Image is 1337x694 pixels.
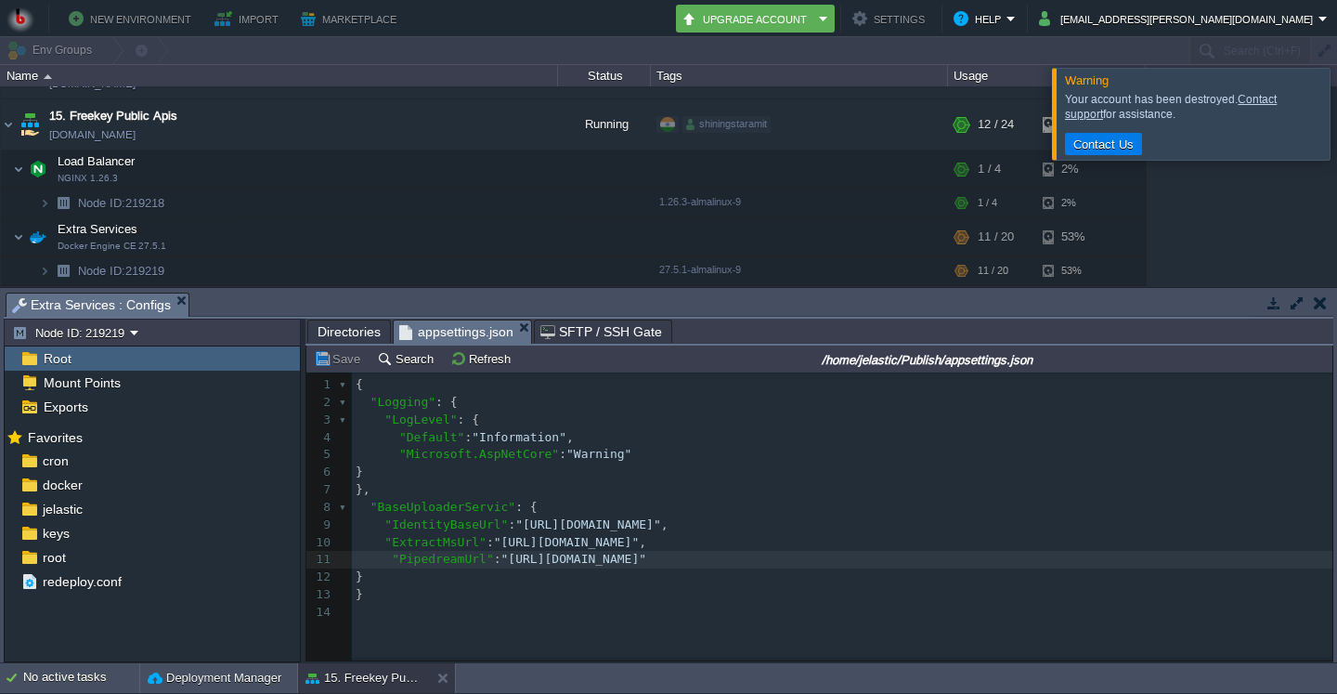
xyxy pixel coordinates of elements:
span: } [356,465,363,478]
a: Favorites [24,430,85,445]
button: Refresh [450,350,516,367]
span: "[URL][DOMAIN_NAME]" [494,535,640,549]
span: }, [356,482,370,496]
img: AMDAwAAAACH5BAEAAAAALAAAAAABAAEAAAICRAEAOw== [44,74,52,79]
a: 15. Freekey Public Apis [49,107,177,125]
span: : [508,517,515,531]
button: [EMAIL_ADDRESS][PERSON_NAME][DOMAIN_NAME] [1039,7,1318,30]
a: redeploy.conf [39,573,124,590]
span: { [356,377,363,391]
span: 1.26.3-almalinux-9 [659,196,741,207]
div: 12 [306,569,335,586]
div: Name [2,65,557,86]
span: , [639,535,646,549]
span: NGINX 1.26.3 [58,173,118,184]
div: 27% [1043,99,1103,150]
span: SFTP / SSH Gate [540,321,662,343]
img: Bitss Techniques [6,5,34,33]
span: Extra Services [56,221,140,237]
span: Node ID: [78,264,125,278]
div: 14 [306,604,335,622]
span: "PipedreamUrl" [392,552,494,566]
li: /home/jelastic/Publish/appsettings.json [393,320,532,343]
span: "Information" [472,430,566,444]
span: : [559,447,566,461]
button: Deployment Manager [148,669,281,687]
span: , [661,517,668,531]
div: 11 / 20 [978,256,1008,285]
a: root [39,549,69,566]
div: 7 [306,481,335,499]
span: "Default" [399,430,464,444]
span: "Logging" [370,395,435,409]
div: shiningstaramit [682,116,771,133]
span: "[URL][DOMAIN_NAME]" [501,552,647,566]
span: 219218 [76,195,167,211]
span: "[URL][DOMAIN_NAME]" [515,517,661,531]
span: Node ID: [78,196,125,210]
a: Mount Points [40,374,123,391]
span: : [487,535,494,549]
img: AMDAwAAAACH5BAEAAAAALAAAAAABAAEAAAICRAEAOw== [39,189,50,217]
div: 9 [306,517,335,534]
a: docker [39,477,85,493]
img: AMDAwAAAACH5BAEAAAAALAAAAAABAAEAAAICRAEAOw== [1,99,16,150]
span: Docker Engine CE 27.5.1 [58,241,166,252]
div: 53% [1043,256,1103,285]
a: keys [39,525,72,542]
span: : [464,430,472,444]
a: Node ID:219219 [76,263,167,279]
span: 27.5.1-almalinux-9 [659,264,741,275]
span: jelastic [39,501,85,517]
button: Save [314,350,366,367]
span: Extra Services : Configs [12,294,171,317]
button: Node ID: 219219 [12,324,130,341]
button: New Environment [69,7,197,30]
span: Warning [1065,73,1109,87]
span: : { [458,412,479,426]
a: Root [40,350,74,367]
span: "LogLevel" [384,412,457,426]
div: Status [559,65,650,86]
button: Settings [852,7,930,30]
img: AMDAwAAAACH5BAEAAAAALAAAAAABAAEAAAICRAEAOw== [13,151,24,188]
img: AMDAwAAAACH5BAEAAAAALAAAAAABAAEAAAICRAEAOw== [25,151,51,188]
span: Directories [318,321,381,343]
span: } [356,587,363,601]
span: "Warning" [566,447,631,461]
span: } [356,570,363,583]
div: 12 / 24 [978,99,1014,150]
span: Favorites [24,429,85,446]
button: Search [377,350,439,367]
a: Exports [40,399,91,415]
span: , [566,430,574,444]
div: 6 [306,464,335,481]
img: AMDAwAAAACH5BAEAAAAALAAAAAABAAEAAAICRAEAOw== [50,256,76,285]
button: Upgrade Account [681,7,813,30]
div: 4 [306,429,335,447]
div: 2 [306,394,335,412]
div: Usage [949,65,1145,86]
div: 13 [306,586,335,604]
a: Node ID:219218 [76,195,167,211]
span: appsettings.json [399,321,513,344]
button: Help [954,7,1006,30]
a: [DOMAIN_NAME] [49,125,136,144]
div: 1 [306,376,335,394]
img: AMDAwAAAACH5BAEAAAAALAAAAAABAAEAAAICRAEAOw== [13,218,24,255]
span: "ExtractMsUrl" [384,535,487,549]
a: cron [39,452,71,469]
div: 10 [306,534,335,552]
img: AMDAwAAAACH5BAEAAAAALAAAAAABAAEAAAICRAEAOw== [39,256,50,285]
a: Extra ServicesDocker Engine CE 27.5.1 [56,222,140,236]
div: 1 / 4 [978,189,997,217]
img: AMDAwAAAACH5BAEAAAAALAAAAAABAAEAAAICRAEAOw== [50,189,76,217]
div: 1 / 4 [978,151,1001,188]
span: "BaseUploaderServic" [370,500,516,514]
